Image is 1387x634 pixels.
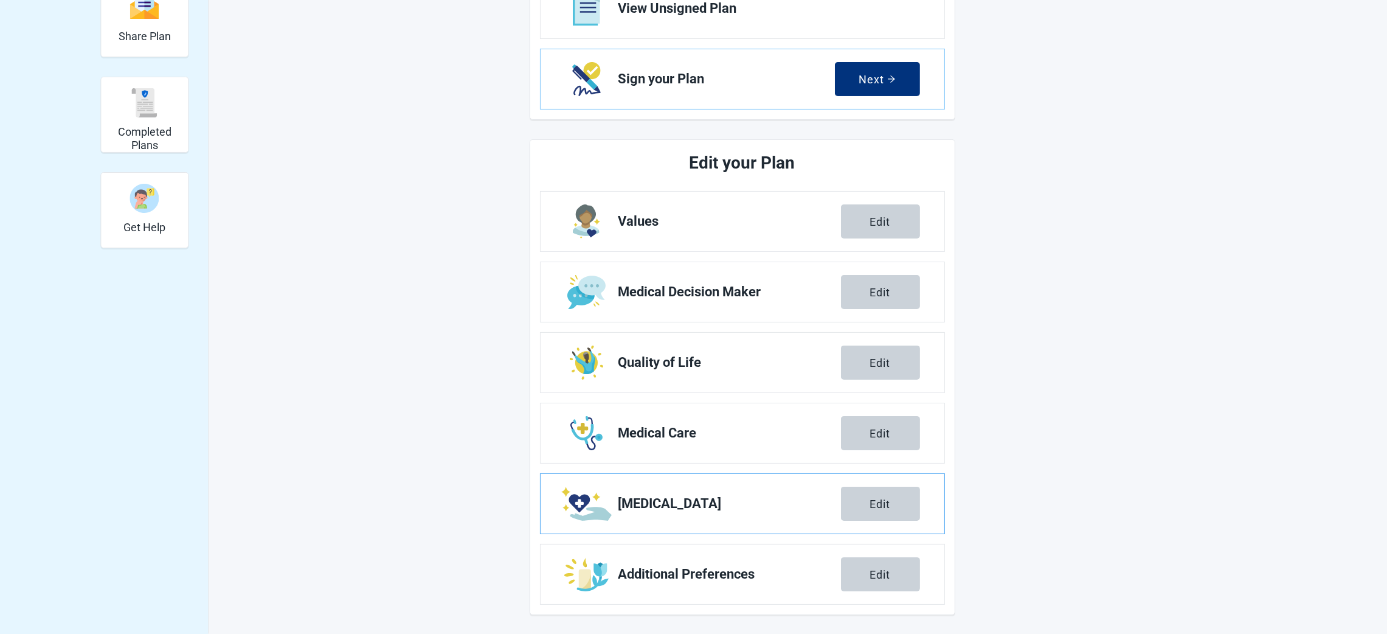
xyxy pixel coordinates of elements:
[123,221,165,234] h2: Get Help
[870,498,891,510] div: Edit
[859,73,896,85] div: Next
[870,357,891,369] div: Edit
[618,72,835,86] span: Sign your Plan
[100,77,189,153] div: Completed Plans
[841,487,920,521] button: Edit
[130,88,159,117] img: svg%3e
[541,333,944,392] a: Edit Quality of Life section
[835,62,920,96] button: Nextarrow-right
[586,150,899,176] h2: Edit your Plan
[618,1,910,16] span: View Unsigned Plan
[130,184,159,213] img: person-question-x68TBcxA.svg
[870,427,891,439] div: Edit
[119,30,171,43] h2: Share Plan
[106,125,183,152] h2: Completed Plans
[870,215,891,228] div: Edit
[100,172,189,248] div: Get Help
[841,557,920,591] button: Edit
[841,346,920,380] button: Edit
[541,474,944,534] a: Edit Supportive Care section
[618,214,841,229] span: Values
[541,262,944,322] a: Edit Medical Decision Maker section
[541,49,944,109] a: Next Sign your Plan section
[870,286,891,298] div: Edit
[841,416,920,450] button: Edit
[618,496,841,511] span: [MEDICAL_DATA]
[541,192,944,251] a: Edit Values section
[618,567,841,582] span: Additional Preferences
[618,426,841,441] span: Medical Care
[887,75,896,83] span: arrow-right
[618,355,841,370] span: Quality of Life
[841,204,920,239] button: Edit
[841,275,920,309] button: Edit
[541,403,944,463] a: Edit Medical Care section
[618,285,841,299] span: Medical Decision Maker
[870,568,891,580] div: Edit
[541,545,944,604] a: Edit Additional Preferences section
